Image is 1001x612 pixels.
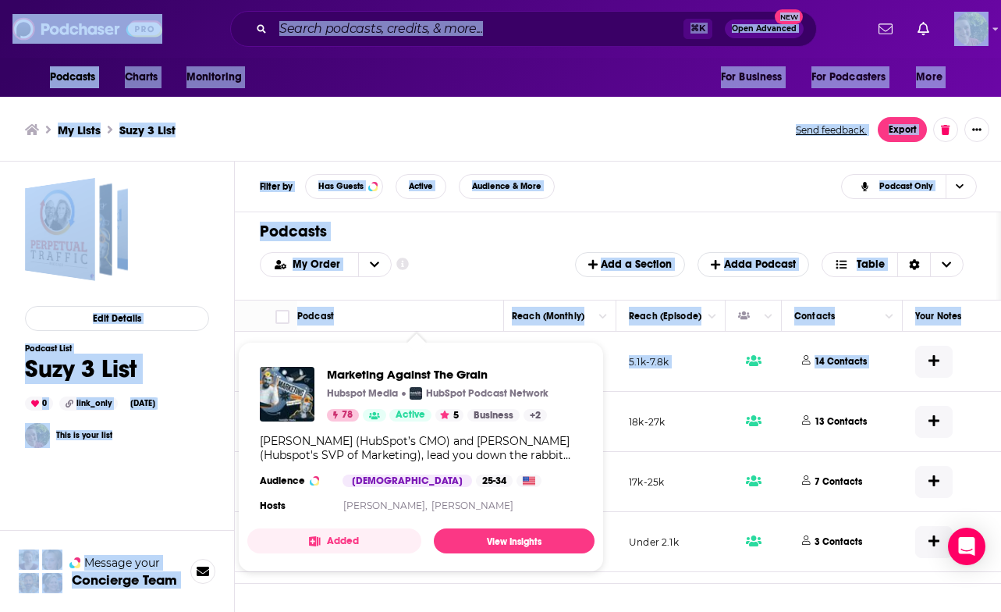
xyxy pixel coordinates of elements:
[822,252,964,277] button: Choose View
[396,257,409,272] a: Show additional information
[343,500,428,511] a: [PERSON_NAME],
[954,12,989,46] img: User Profile
[629,355,669,368] p: 5.1k-7.8k
[124,397,162,410] div: [DATE]
[467,409,520,422] a: Business
[794,401,879,442] button: 13 Contacts
[791,123,871,137] button: Send feedback.
[703,308,722,326] button: Column Actions
[476,475,513,487] div: 25-34
[948,528,985,565] div: Open Intercom Messenger
[125,66,158,88] span: Charts
[389,409,431,422] a: Active
[342,407,353,423] span: 78
[260,222,964,241] h1: Podcasts
[19,573,39,593] img: Jon Profile
[260,252,392,277] h2: Choose List sort
[472,182,541,190] span: Audience & More
[327,409,359,422] a: 78
[72,572,177,588] h3: Concierge Team
[905,62,962,92] button: open menu
[25,354,162,384] h1: Suzy 3 List
[815,535,862,549] p: 3 Contacts
[880,308,899,326] button: Column Actions
[721,66,783,88] span: For Business
[811,66,886,88] span: For Podcasters
[410,387,548,400] a: HubSpot Podcast NetworkHubSpot Podcast Network
[815,415,867,429] p: 13 Contacts
[879,182,933,190] span: Podcast Only
[815,355,867,368] p: 14 Contacts
[25,397,53,411] div: 0
[434,528,595,553] a: View Insights
[878,117,927,142] button: Export
[594,308,612,326] button: Column Actions
[954,12,989,46] span: Logged in as Marz
[964,117,989,142] button: Show More Button
[260,181,293,192] h3: Filter by
[247,528,421,553] button: Added
[12,14,162,44] a: Podchaser - Follow, Share and Rate Podcasts
[19,550,39,570] img: Sydney Profile
[426,387,548,400] p: HubSpot Podcast Network
[260,367,314,422] img: Marketing Against The Grain
[260,434,582,462] div: [PERSON_NAME] (HubSpot’s CMO) and [PERSON_NAME] (Hubspot's SVP of Marketing), lead you down the r...
[588,258,672,271] span: Add a Section
[318,182,364,190] span: Has Guests
[327,387,398,400] p: Hubspot Media
[524,409,547,422] a: +2
[711,258,795,271] span: Add a Podcast
[759,308,778,326] button: Column Actions
[459,174,555,199] button: Audience & More
[698,252,808,277] button: Adda Podcast
[115,62,168,92] a: Charts
[916,66,942,88] span: More
[56,430,112,440] a: This is your list
[260,475,330,487] h3: Audience
[396,174,446,199] button: Active
[629,535,679,549] p: Under 2.1k
[186,66,242,88] span: Monitoring
[794,461,875,502] button: 7 Contacts
[954,12,989,46] button: Show profile menu
[794,341,879,382] button: 14 Contacts
[710,62,802,92] button: open menu
[84,555,160,571] span: Message your
[39,62,116,92] button: open menu
[343,475,472,487] div: [DEMOGRAPHIC_DATA]
[293,259,346,270] span: My Order
[775,9,803,24] span: New
[431,500,513,511] a: [PERSON_NAME]
[305,174,383,199] button: Has Guests
[725,20,804,38] button: Open AdvancedNew
[25,343,162,354] h3: Podcast List
[260,500,286,512] h4: Hosts
[409,182,433,190] span: Active
[794,521,875,562] button: 3 Contacts
[435,409,463,422] button: 5
[396,407,425,423] span: Active
[815,475,862,489] p: 7 Contacts
[42,550,62,570] img: Jules Profile
[575,252,685,277] button: Add a Section
[273,16,683,41] input: Search podcasts, credits, & more...
[25,178,128,281] a: Suzy 3 List
[801,62,909,92] button: open menu
[358,253,391,276] button: open menu
[50,66,96,88] span: Podcasts
[683,19,712,39] span: ⌘ K
[42,573,62,593] img: Barbara Profile
[410,387,422,400] img: HubSpot Podcast Network
[857,259,885,270] span: Table
[58,123,101,137] h3: My Lists
[25,306,209,331] button: Edit Details
[732,25,797,33] span: Open Advanced
[327,367,548,382] a: Marketing Against The Grain
[176,62,262,92] button: open menu
[841,174,977,199] button: Choose View
[872,16,899,42] a: Show notifications dropdown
